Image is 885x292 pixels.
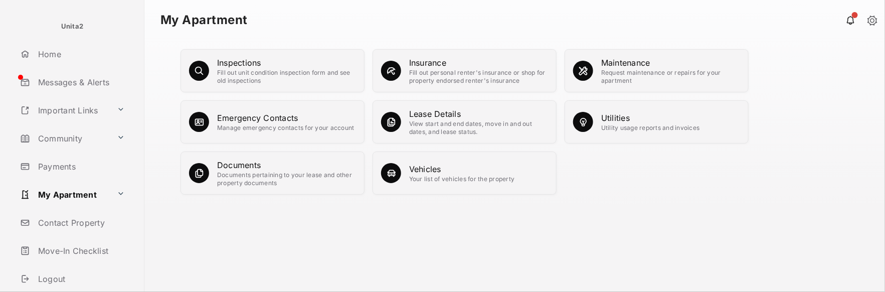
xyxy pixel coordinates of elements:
[217,159,356,187] a: DocumentsDocuments pertaining to your lease and other property documents
[217,124,355,132] div: Manage emergency contacts for your account
[217,171,356,187] div: Documents pertaining to your lease and other property documents
[409,108,548,120] div: Lease Details
[217,112,355,132] a: Emergency ContactsManage emergency contacts for your account
[409,163,515,175] div: Vehicles
[217,112,355,124] div: Emergency Contacts
[16,267,144,291] a: Logout
[217,57,356,69] div: Inspections
[16,70,144,94] a: Messages & Alerts
[409,120,548,136] div: View start and end dates, move in and out dates, and lease status.
[409,175,515,183] div: Your list of vehicles for the property
[601,112,700,132] a: UtilitiesUtility usage reports and invoices
[409,57,548,69] div: Insurance
[16,239,144,263] a: Move-In Checklist
[160,14,248,26] strong: My Apartment
[409,57,548,85] a: InsuranceFill out personal renter's insurance or shop for property endorsed renter's insurance
[601,57,740,69] div: Maintenance
[217,57,356,85] a: InspectionsFill out unit condition inspection form and see old inspections
[16,183,113,207] a: My Apartment
[409,108,548,136] a: Lease DetailsView start and end dates, move in and out dates, and lease status.
[61,22,84,32] p: Unita2
[601,57,740,85] a: MaintenanceRequest maintenance or repairs for your apartment
[16,211,144,235] a: Contact Property
[601,69,740,85] div: Request maintenance or repairs for your apartment
[16,98,113,122] a: Important Links
[217,159,356,171] div: Documents
[217,69,356,85] div: Fill out unit condition inspection form and see old inspections
[16,42,144,66] a: Home
[409,69,548,85] div: Fill out personal renter's insurance or shop for property endorsed renter's insurance
[601,112,700,124] div: Utilities
[16,126,113,151] a: Community
[16,155,144,179] a: Payments
[601,124,700,132] div: Utility usage reports and invoices
[409,163,515,183] a: VehiclesYour list of vehicles for the property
